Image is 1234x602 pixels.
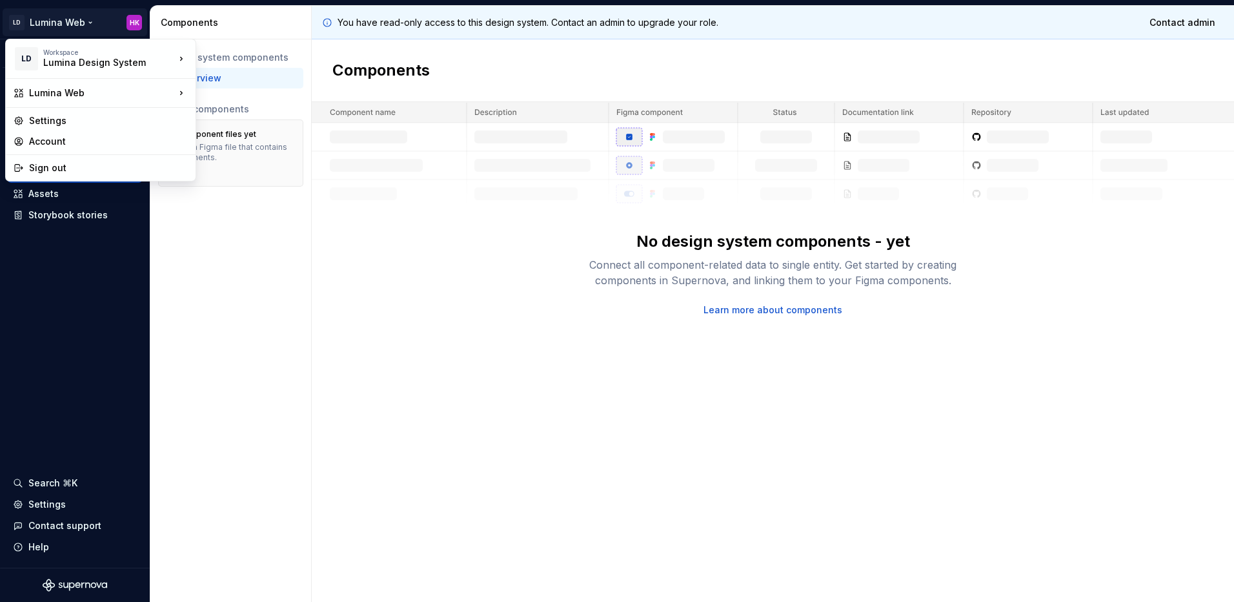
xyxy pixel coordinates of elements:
div: Sign out [29,161,188,174]
div: Lumina Web [29,87,175,99]
div: Workspace [43,48,175,56]
div: Settings [29,114,188,127]
div: Lumina Design System [43,56,153,69]
div: Account [29,135,188,148]
div: LD [15,47,38,70]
